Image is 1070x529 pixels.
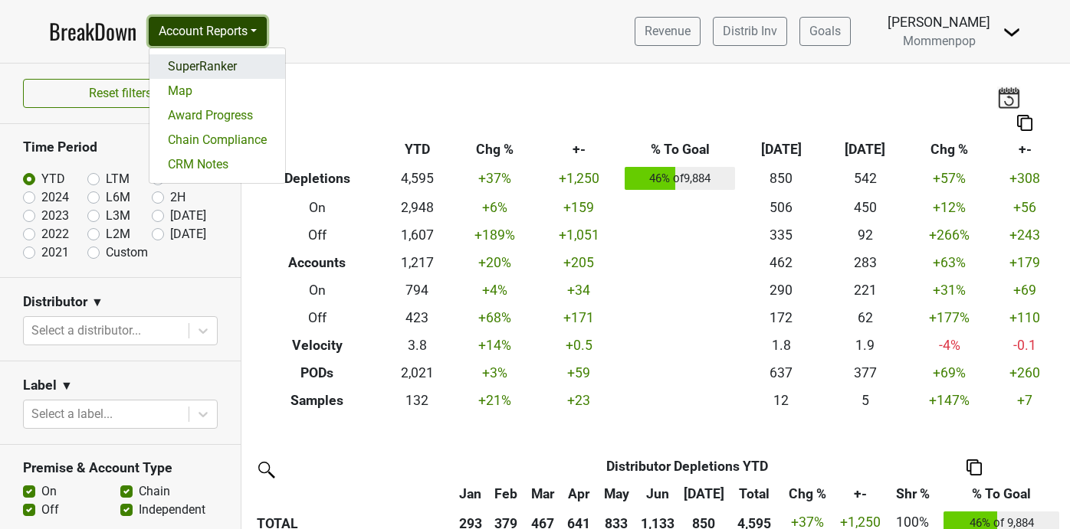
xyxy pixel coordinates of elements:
img: Dropdown Menu [1003,23,1021,41]
th: Jul: activate to sort column ascending [679,480,729,508]
span: Mommenpop [903,34,976,48]
button: Account Reports [149,17,267,46]
th: PODs [253,359,382,387]
th: [DATE] [823,136,908,164]
td: +57 % [908,164,992,194]
td: 462 [739,249,823,276]
td: 1,217 [382,249,452,276]
td: 637 [739,359,823,387]
th: Velocity [253,331,382,359]
th: % To Goal [621,136,739,164]
th: +-: activate to sort column ascending [835,480,885,508]
td: +1,051 [537,221,621,249]
td: 850 [739,164,823,194]
td: +1,250 [537,164,621,194]
th: On [253,194,382,221]
h3: Premise & Account Type [23,460,218,476]
td: +63 % [908,249,992,276]
th: % To Goal: activate to sort column ascending [940,480,1063,508]
td: +23 [537,387,621,414]
th: Jun: activate to sort column ascending [636,480,679,508]
label: L3M [106,207,130,225]
label: On [41,482,57,501]
td: 5 [823,387,908,414]
td: 2,948 [382,194,452,221]
td: -0.1 [992,331,1059,359]
a: SuperRanker [149,54,285,79]
td: +69 [992,276,1059,304]
td: +147 % [908,387,992,414]
td: 542 [823,164,908,194]
img: filter [253,456,277,481]
button: Reset filters [23,79,218,108]
td: 92 [823,221,908,249]
th: Apr: activate to sort column ascending [561,480,596,508]
th: [DATE] [739,136,823,164]
th: Off [253,221,382,249]
a: CRM Notes [149,152,285,177]
th: May: activate to sort column ascending [596,480,635,508]
a: Goals [799,17,851,46]
h3: Label [23,377,57,393]
td: 377 [823,359,908,387]
td: 335 [739,221,823,249]
td: +0.5 [537,331,621,359]
td: 1.8 [739,331,823,359]
a: Chain Compliance [149,128,285,152]
td: 3.8 [382,331,452,359]
th: Shr %: activate to sort column ascending [885,480,940,508]
td: 2,021 [382,359,452,387]
td: +68 % [452,304,537,331]
th: Chg % [452,136,537,164]
img: Copy to clipboard [1017,115,1032,131]
td: +37 % [452,164,537,194]
td: +308 [992,164,1059,194]
label: 2H [170,188,185,207]
td: -4 % [908,331,992,359]
td: 450 [823,194,908,221]
td: +7 [992,387,1059,414]
th: Off [253,304,382,331]
td: +69 % [908,359,992,387]
img: last_updated_date [997,87,1020,108]
th: Samples [253,387,382,414]
label: 2022 [41,225,69,243]
th: Accounts [253,249,382,276]
td: 1.9 [823,331,908,359]
td: 283 [823,249,908,276]
td: 132 [382,387,452,414]
td: 423 [382,304,452,331]
div: [PERSON_NAME] [888,12,990,32]
a: Award Progress [149,103,285,128]
td: +12 % [908,194,992,221]
td: 4,595 [382,164,452,194]
td: 794 [382,276,452,304]
td: +21 % [452,387,537,414]
td: 290 [739,276,823,304]
th: Depletions [253,164,382,194]
td: +243 [992,221,1059,249]
td: +14 % [452,331,537,359]
td: 221 [823,276,908,304]
td: +177 % [908,304,992,331]
span: ▼ [61,377,73,395]
label: YTD [41,170,65,188]
th: +- [537,136,621,164]
td: +266 % [908,221,992,249]
th: Chg %: activate to sort column ascending [780,480,835,508]
td: +171 [537,304,621,331]
td: 62 [823,304,908,331]
a: Map [149,79,285,103]
th: Jan: activate to sort column ascending [453,480,488,508]
td: 12 [739,387,823,414]
th: YTD [382,136,452,164]
label: 2023 [41,207,69,225]
th: +- [992,136,1059,164]
label: L6M [106,188,130,207]
td: +260 [992,359,1059,387]
td: +4 % [452,276,537,304]
th: Chg % [908,136,992,164]
td: +34 [537,276,621,304]
a: Distrib Inv [713,17,787,46]
label: [DATE] [170,207,206,225]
